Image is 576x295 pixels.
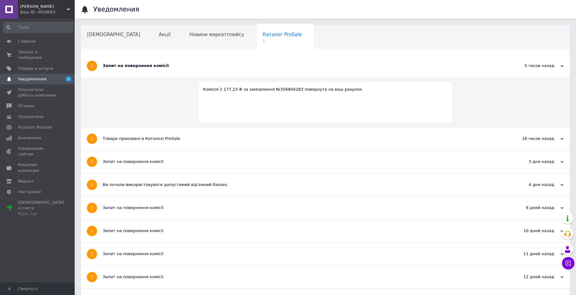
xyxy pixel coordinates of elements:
div: 6 дней назад [501,205,564,211]
span: Настройки [18,189,41,195]
span: Уведомления [18,76,46,82]
span: Маркет [18,178,34,184]
span: Каталог ProSale [263,32,302,37]
div: 10 дней назад [501,228,564,234]
span: Каталог ProSale [18,125,52,130]
span: [DEMOGRAPHIC_DATA] [87,32,140,37]
div: 11 дней назад [501,251,564,257]
div: Запит на повернення комісії [103,228,501,234]
div: Запит на повернення комісії [103,205,501,211]
span: Отзывы [18,103,35,109]
span: 1 [65,76,72,82]
span: Новини маркетплейсу [189,32,244,37]
div: Запит на повернення комісії [103,159,501,164]
div: Запит на повернення комісії [103,274,501,280]
div: Ви почали використовувати допустимий від'ємний баланс [103,182,501,188]
div: Prom топ [18,211,64,217]
div: 4 дня назад [501,182,564,188]
div: 3 дня назад [501,159,564,164]
span: Показатели работы компании [18,87,58,98]
div: Комісія 2 177,23 ₴ за замовлення №356804283 повернута на ваш рахунок. [203,87,448,92]
div: Запит на повернення комісії [103,63,501,69]
span: Заказы и сообщения [18,49,58,60]
h1: Уведомления [93,6,139,13]
div: 12 дней назад [501,274,564,280]
span: [DEMOGRAPHIC_DATA] и счета [18,200,64,217]
div: 5 часов назад [501,63,564,69]
input: Поиск [3,22,73,33]
span: Аналитика [18,135,41,141]
span: Товары и услуги [18,66,53,71]
span: Покупатели [18,114,44,120]
span: Кошелек компании [18,162,58,173]
button: Чат с покупателем [562,257,574,269]
div: 16 часов назад [501,136,564,141]
div: Товари приховані в Каталозі ProSale [103,136,501,141]
span: Главная [18,39,35,44]
div: Ваш ID: 3918063 [20,9,75,15]
span: STANISLAV [20,4,67,9]
span: Управление сайтом [18,146,58,157]
div: Запит на повернення комісії [103,251,501,257]
span: Акції [159,32,171,37]
span: 1 [263,39,302,43]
